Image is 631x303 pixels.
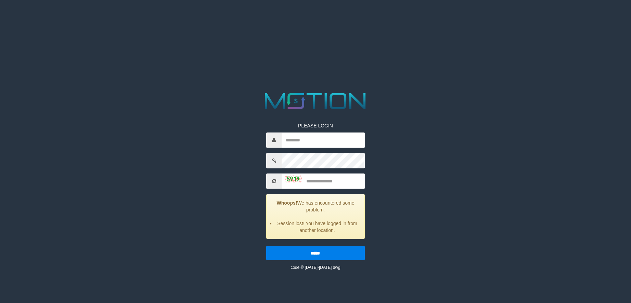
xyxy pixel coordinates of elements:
[275,220,359,233] li: Session lost! You have logged in from another location.
[260,90,371,112] img: MOTION_logo.png
[266,194,364,239] div: We has encountered some problem.
[285,176,302,182] img: captcha
[277,200,297,205] strong: Whoops!
[291,265,340,270] small: code © [DATE]-[DATE] dwg
[266,122,364,129] p: PLEASE LOGIN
